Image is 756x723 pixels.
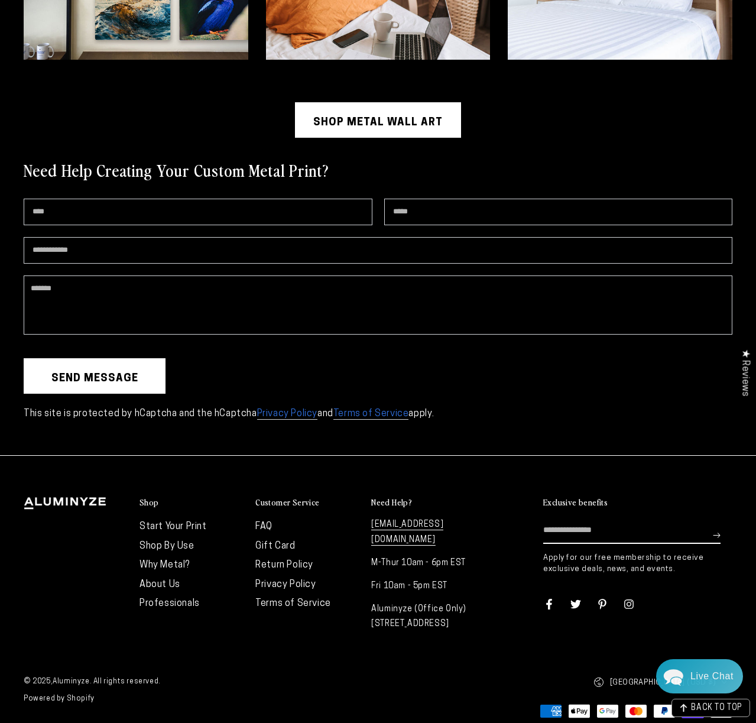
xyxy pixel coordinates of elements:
[139,599,200,608] a: Professionals
[24,406,732,423] p: This site is protected by hCaptcha and the hCaptcha and apply.
[24,695,95,702] a: Powered by Shopify
[371,556,475,570] p: M-Thur 10am - 6pm EST
[139,497,159,508] h2: Shop
[543,497,608,508] h2: Exclusive benefits
[24,358,166,394] button: Send message
[139,560,190,570] a: Why Metal?
[139,497,244,508] summary: Shop
[371,497,412,508] h2: Need Help?
[543,553,732,574] p: Apply for our free membership to receive exclusive deals, news, and events.
[53,678,89,685] a: Aluminyze
[543,497,732,508] summary: Exclusive benefits
[690,659,734,693] div: Contact Us Directly
[24,673,378,691] small: © 2025, . All rights reserved.
[610,676,716,689] span: [GEOGRAPHIC_DATA] (USD $)
[734,340,756,406] div: Click to open Judge.me floating reviews tab
[691,704,742,712] span: BACK TO TOP
[371,497,475,508] summary: Need Help?
[255,522,272,531] a: FAQ
[24,159,329,180] h2: Need Help Creating Your Custom Metal Print?
[656,659,743,693] div: Chat widget toggle
[255,580,316,589] a: Privacy Policy
[255,599,331,608] a: Terms of Service
[295,102,461,138] a: Shop Metal Wall Art
[713,517,721,553] button: Subscribe
[371,520,443,545] a: [EMAIL_ADDRESS][DOMAIN_NAME]
[255,497,319,508] h2: Customer Service
[255,497,359,508] summary: Customer Service
[139,580,180,589] a: About Us
[333,409,409,420] a: Terms of Service
[139,522,207,531] a: Start Your Print
[139,542,194,551] a: Shop By Use
[371,602,475,631] p: Aluminyze (Office Only) [STREET_ADDRESS]
[255,560,313,570] a: Return Policy
[371,579,475,594] p: Fri 10am - 5pm EST
[255,542,295,551] a: Gift Card
[593,670,732,695] button: [GEOGRAPHIC_DATA] (USD $)
[257,409,317,420] a: Privacy Policy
